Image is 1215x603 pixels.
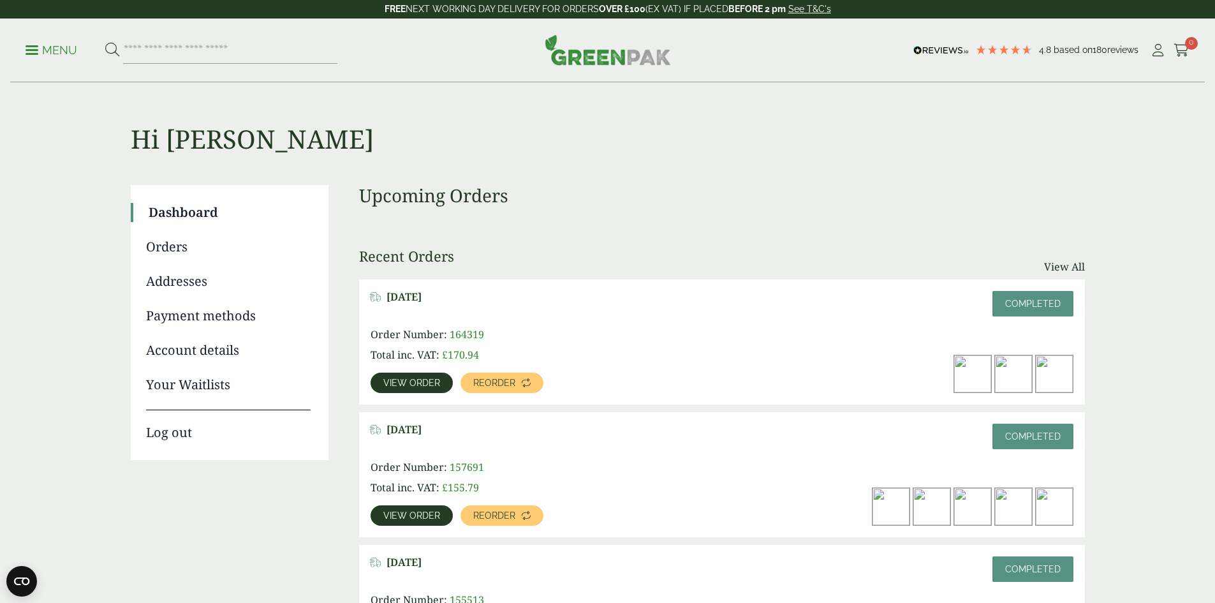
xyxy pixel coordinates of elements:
span: View order [383,511,440,520]
span: Reorder [473,511,515,520]
i: Cart [1174,44,1189,57]
h3: Upcoming Orders [359,185,1085,207]
img: Kraft-Bowl-750ml-with-Goats-Cheese-Salad-Open-300x200.jpg [1036,488,1073,525]
a: Your Waitlists [146,375,311,394]
a: Orders [146,237,311,257]
a: Menu [26,43,77,56]
span: 4.8 [1039,45,1054,55]
img: 250_x_200_greaseproof_a__1-300x200.jpg [954,488,991,525]
span: 164319 [450,327,484,341]
strong: FREE [385,4,406,14]
strong: BEFORE 2 pm [728,4,786,14]
div: 4.78 Stars [975,44,1033,56]
span: [DATE] [387,291,422,303]
span: [DATE] [387,556,422,569]
a: Payment methods [146,306,311,325]
bdi: 170.94 [442,348,479,362]
strong: OVER £100 [599,4,645,14]
p: Menu [26,43,77,58]
img: dsc_9759a_3-300x300.jpg [1036,355,1073,392]
img: Large-Black-Chicken-Box-with-Chicken-and-Chips-300x200.jpg [873,488,909,525]
img: Large-Black-Chicken-Box-with-Chicken-and-Chips-300x200.jpg [954,355,991,392]
a: See T&C's [788,4,831,14]
h3: Recent Orders [359,248,454,264]
img: Yellow-Burger-wrap-300x200.jpg [995,355,1032,392]
span: Completed [1005,299,1061,309]
a: Dashboard [149,203,311,222]
a: View All [1044,259,1085,274]
a: 0 [1174,41,1189,60]
span: reviews [1107,45,1138,55]
i: My Account [1150,44,1166,57]
span: Completed [1005,564,1061,574]
a: Reorder [460,373,543,393]
span: 157691 [450,460,484,474]
span: Completed [1005,431,1061,442]
img: dsc_9759a_3-300x300.jpg [913,488,950,525]
span: £ [442,480,448,495]
a: Log out [146,410,311,442]
span: Total inc. VAT: [371,348,439,362]
span: View order [383,378,440,387]
span: 180 [1093,45,1107,55]
img: 10140.15-High-300x300.jpg [995,488,1032,525]
a: View order [371,373,453,393]
img: REVIEWS.io [913,46,969,55]
span: Order Number: [371,460,447,474]
span: £ [442,348,448,362]
span: Based on [1054,45,1093,55]
a: View order [371,505,453,526]
bdi: 155.79 [442,480,479,495]
span: Reorder [473,378,515,387]
a: Account details [146,341,311,360]
span: 0 [1185,37,1198,50]
button: Open CMP widget [6,566,37,597]
img: GreenPak Supplies [545,34,671,65]
span: Order Number: [371,327,447,341]
h1: Hi [PERSON_NAME] [131,83,1085,154]
a: Addresses [146,272,311,291]
a: Reorder [460,505,543,526]
span: [DATE] [387,424,422,436]
span: Total inc. VAT: [371,480,439,495]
